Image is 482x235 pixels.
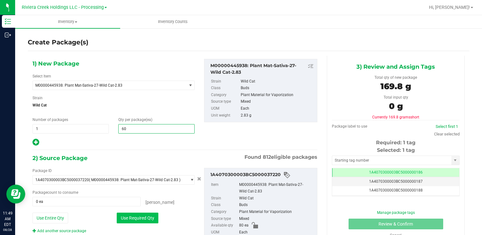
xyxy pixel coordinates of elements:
label: Strain [32,95,43,101]
div: Wild Cat [241,78,314,85]
span: Qty per package [118,117,152,122]
div: Plant Material for Vaporization [239,209,314,215]
span: Number of packages [32,117,68,122]
label: Strain [211,195,238,202]
span: 1A4070300003BC5000000187 [369,179,423,184]
p: 08/28 [3,227,12,232]
span: select [451,156,459,165]
button: Review & Confirm [349,219,443,229]
label: UOM [211,105,239,112]
label: Unit weight [211,112,239,119]
span: 0 g [389,101,403,111]
label: Source type [211,98,239,105]
div: Mixed [239,215,314,222]
span: 3) Review and Assign Tags [356,62,435,72]
label: Available qty [211,222,238,229]
inline-svg: Inventory [5,18,11,25]
label: Class [211,85,239,92]
button: Use Entire Qty [32,213,68,223]
p: 11:49 AM EDT [3,210,12,227]
span: Inventory [15,19,120,25]
button: Cancel button [195,175,203,184]
inline-svg: Outbound [5,32,11,38]
a: Manage package tags [377,210,415,215]
a: Clear selected [434,132,460,136]
a: Inventory [15,15,120,28]
span: Selected: 1 tag [377,147,415,153]
span: ( M00000445938: Plant Mat-Sativa-27-Wild Cat-2.83 ) [89,178,180,182]
span: Add new output [32,141,39,146]
label: Strain [211,78,239,85]
span: 1) New Package [32,59,79,68]
span: 812 [263,154,271,160]
span: select [186,81,194,90]
div: M00000445938: Plant Mat-Sativa-27-Wild Cat-2.83 [210,62,314,76]
span: 80 ea [239,222,249,229]
input: 0 ea [33,197,140,206]
span: 1A4070300003BC5000037220 [35,178,89,182]
div: Plant Material for Vaporization [241,92,314,99]
span: [PERSON_NAME] [145,200,174,205]
span: 169.8 g [380,81,411,91]
span: Hi, [PERSON_NAME]! [429,5,470,10]
span: short [410,115,419,119]
span: Found eligible packages [244,153,317,161]
span: Package to consume [32,190,78,195]
span: 1A4070300003BC5000000188 [369,188,423,192]
h4: Create Package(s) [28,38,88,47]
span: Riviera Creek Holdings LLC - Processing [22,5,104,10]
input: 1 [33,124,109,133]
div: Wild Cat [239,195,314,202]
span: Required: 1 tag [376,140,415,146]
div: 1A4070300003BC5000037220 [210,171,314,179]
span: Wild Cat [32,100,195,110]
div: Buds [239,202,314,209]
a: Inventory Counts [120,15,225,28]
span: Total qty of new package [374,75,417,80]
span: 1A4070300003BC5000000186 [369,170,423,175]
span: (ea) [146,117,152,122]
span: M00000445938: Plant Mat-Sativa-27-Wild Cat-2.83 [35,83,178,88]
div: 2.83 g [241,112,314,119]
div: Buds [241,85,314,92]
div: M00000445938: Plant Mat-Sativa-27-Wild Cat-2.83 [239,181,314,195]
span: Total input qty [384,95,408,100]
iframe: Resource center [6,185,25,203]
input: Starting tag number [332,156,451,165]
label: Select Item [32,73,51,79]
span: Package ID [32,169,52,173]
span: Currently 169.8 grams [372,115,419,119]
span: Inventory Counts [150,19,196,25]
button: Use Required Qty [117,213,158,223]
label: Class [211,202,238,209]
span: 2) Source Package [32,153,87,163]
a: Select first 1 [436,124,458,129]
div: Mixed [241,98,314,105]
a: Add another source package [32,229,86,233]
label: Category [211,92,239,99]
label: Source type [211,215,238,222]
label: Category [211,209,238,215]
span: Package label to use [332,124,367,129]
span: count [47,190,57,195]
label: Item [211,181,238,195]
span: select [186,175,194,184]
div: Each [241,105,314,112]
